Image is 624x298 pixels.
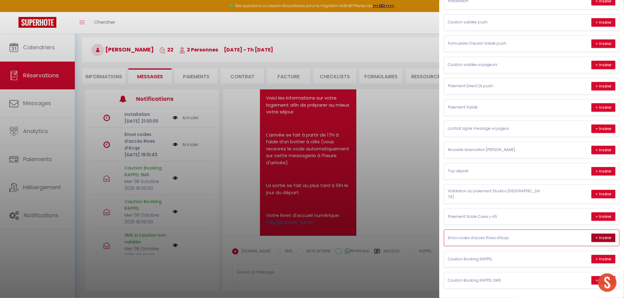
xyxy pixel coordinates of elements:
[448,188,540,200] p: Validation du paiement Studios [GEOGRAPHIC_DATA]
[591,234,615,242] button: + Insérer
[448,278,540,284] p: Caution Booking RAPPEL SMS
[448,214,540,220] p: Paiement Solde Cures j-45
[591,39,615,48] button: + Insérer
[448,41,540,47] p: Formulaire Checkin Validé push
[591,212,615,221] button: + Insérer
[448,147,540,153] p: Nouvelle réservation [PERSON_NAME]
[448,168,540,174] p: Top départ
[591,276,615,285] button: + Insérer
[448,126,540,132] p: contrat signé message voyageur
[448,62,540,68] p: Caution validée voyageurs
[598,273,617,292] div: Ouvrir le chat
[448,256,540,262] p: Caution Booking RAPPEL
[591,82,615,91] button: + Insérer
[448,104,540,110] p: Paiement Validé
[448,19,540,25] p: Caution validée push
[448,235,540,241] p: Envoi codes d’accès Rives d'Acqs
[591,103,615,112] button: + Insérer
[448,83,540,89] p: Paiement Direct Ok push
[591,18,615,27] button: + Insérer
[591,190,615,198] button: + Insérer
[591,61,615,69] button: + Insérer
[591,125,615,133] button: + Insérer
[591,146,615,154] button: + Insérer
[591,255,615,263] button: + Insérer
[591,167,615,176] button: + Insérer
